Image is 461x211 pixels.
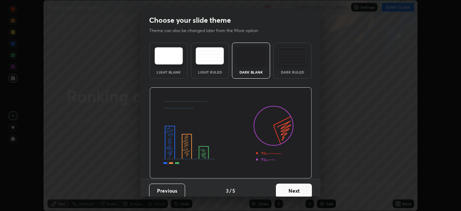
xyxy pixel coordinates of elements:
h4: 3 [226,187,229,194]
button: Previous [149,184,185,198]
button: Next [276,184,312,198]
div: Dark Blank [237,70,265,74]
div: Light Blank [154,70,183,74]
img: darkTheme.f0cc69e5.svg [237,47,265,65]
img: darkRuledTheme.de295e13.svg [278,47,306,65]
div: Light Ruled [196,70,224,74]
img: lightTheme.e5ed3b09.svg [155,47,183,65]
h4: / [229,187,232,194]
p: Theme can also be changed later from the More option [149,27,266,34]
div: Dark Ruled [278,70,307,74]
h4: 5 [232,187,235,194]
h2: Choose your slide theme [149,16,231,25]
img: lightRuledTheme.5fabf969.svg [196,47,224,65]
img: darkThemeBanner.d06ce4a2.svg [149,87,312,179]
